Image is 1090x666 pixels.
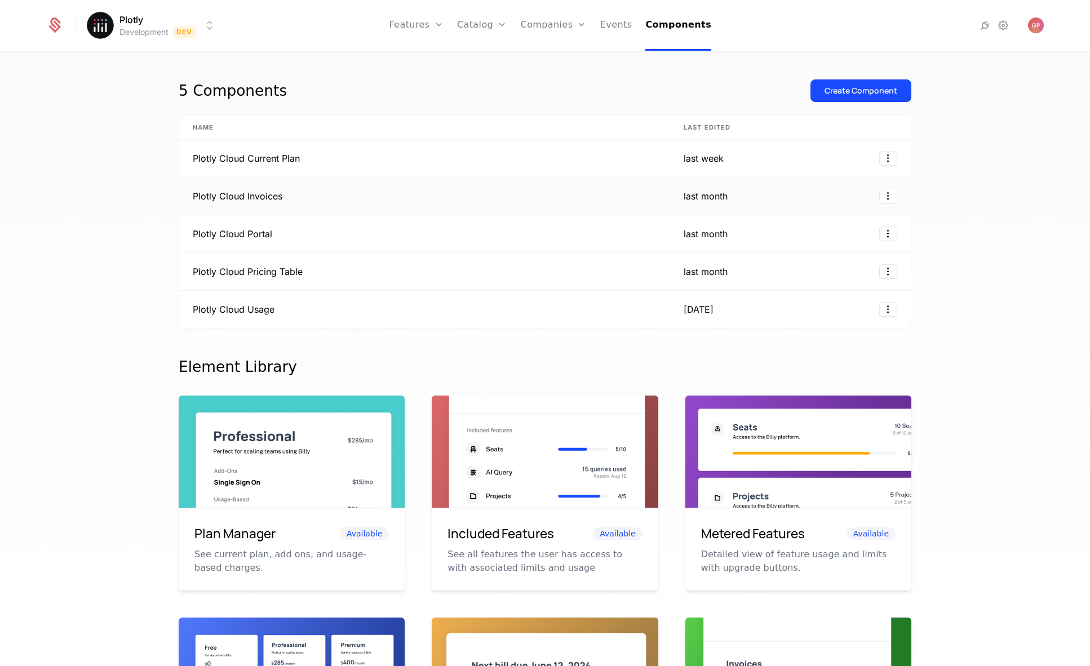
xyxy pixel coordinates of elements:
span: Plotly [119,13,143,26]
button: Select action [879,264,897,279]
button: Open user button [1028,17,1044,33]
div: last month [684,189,735,203]
div: last month [684,265,735,278]
img: Gregory Paciga [1028,17,1044,33]
td: Plotly Cloud Pricing Table [179,253,670,291]
p: See current plan, add ons, and usage-based charges. [194,548,389,575]
div: last week [684,152,735,165]
th: Name [179,116,670,140]
button: Select action [879,189,897,203]
div: [DATE] [684,303,735,316]
div: Element Library [179,356,911,378]
p: See all features the user has access to with associated limits and usage [447,548,642,575]
td: Plotly Cloud Current Plan [179,140,670,177]
h6: Metered Features [701,524,805,543]
button: Create Component [810,79,911,102]
span: Available [847,527,896,540]
h6: Plan Manager [194,524,276,543]
a: Settings [996,19,1010,32]
span: Available [340,527,389,540]
img: Plotly [87,12,114,39]
td: Plotly Cloud Portal [179,215,670,253]
div: 5 Components [179,79,287,102]
td: Plotly Cloud Usage [179,291,670,328]
div: last month [684,227,735,241]
div: Development [119,26,169,38]
p: Detailed view of feature usage and limits with upgrade buttons. [701,548,896,575]
th: Last edited [670,116,749,140]
button: Select action [879,151,897,166]
div: Create Component [825,85,897,96]
button: Select action [879,227,897,241]
button: Select environment [90,13,216,38]
td: Plotly Cloud Invoices [179,177,670,215]
span: Available [593,527,642,540]
span: Dev [173,26,196,38]
a: Integrations [978,19,992,32]
button: Select action [879,302,897,317]
h6: Included Features [447,524,554,543]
